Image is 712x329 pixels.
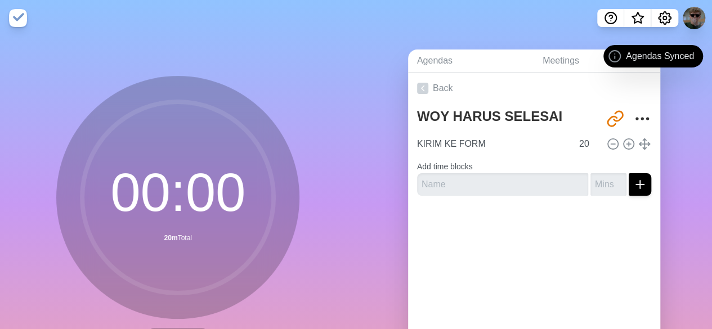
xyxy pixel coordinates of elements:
img: timeblocks logo [9,9,27,27]
a: Meetings [534,49,660,73]
input: Name [413,133,572,155]
a: Agendas [408,49,534,73]
button: Share link [604,107,626,130]
span: Agendas Synced [626,49,694,63]
input: Mins [575,133,602,155]
input: Mins [590,173,626,196]
button: More [631,107,653,130]
button: Help [597,9,624,27]
button: Settings [651,9,678,27]
a: Back [408,73,660,104]
input: Name [417,173,588,196]
label: Add time blocks [417,162,473,171]
button: What’s new [624,9,651,27]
